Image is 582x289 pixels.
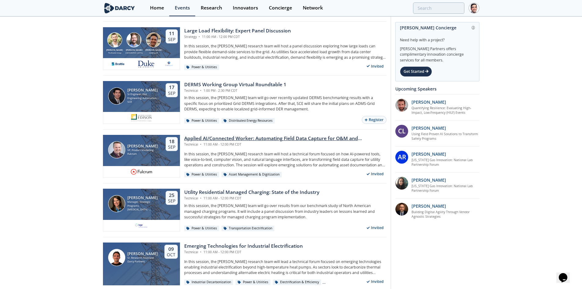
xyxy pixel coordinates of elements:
[184,81,286,88] div: DERMS Working Group Virtual Roundtable 1
[199,142,203,146] span: •
[412,210,480,220] a: Building Digital Agility Through Vendor Agnostic Strategies
[127,200,160,208] div: Manager, Strategic Programs
[168,198,175,204] div: Sep
[103,135,386,178] a: Jake Freivald [PERSON_NAME] VP, Product Marketing Fulcrum 18 Sep Applied AI/Connected Worker: Aut...
[400,66,432,77] div: Get Started
[127,260,158,264] div: Darcy Partners
[184,189,319,196] div: Utility Residential Managed Charging: State of the Industry
[168,91,175,96] div: Sep
[364,224,386,232] div: Invited
[184,259,386,276] p: In this session, the [PERSON_NAME] research team will lead a technical forum focused on emerging ...
[412,106,480,116] a: Quantifying Resilience: Evaluating High-Impact, Low-Frequency (HILF) Events
[124,52,144,54] div: [GEOGRAPHIC_DATA]
[412,125,446,131] p: [PERSON_NAME]
[144,52,163,54] div: GridBeyond
[362,116,386,124] button: Register
[199,250,203,254] span: •
[168,84,175,91] div: 17
[364,278,386,286] div: Invited
[364,62,386,70] div: Invited
[364,170,386,178] div: Invited
[146,32,161,47] img: Nick Guay
[199,196,203,200] span: •
[395,151,408,164] div: AR
[103,81,386,124] a: Steven Robles [PERSON_NAME] Sr Engineer, Dist Engineering Automation Software SCE 17 Sep DERMS Wo...
[303,6,323,10] div: Network
[127,148,158,152] div: VP, Product Marketing
[273,280,321,285] div: Electrification & Efficiency
[103,243,386,285] a: Juan Corrado [PERSON_NAME] Sr. Research Associate Darcy Partners 09 Oct Emerging Technologies for...
[108,87,125,105] img: Steven Robles
[184,172,219,177] div: Power & Utilities
[184,35,291,39] div: Strategy 11:00 AM - 12:00 PM CDT
[137,60,154,68] img: 41db60a0-fe07-4137-8ca6-021fe481c7d5
[412,177,446,183] p: [PERSON_NAME]
[412,151,446,157] p: [PERSON_NAME]
[395,177,408,190] img: P3oGsdP3T1ZY1PVH95Iw
[168,37,175,42] div: Sep
[395,99,408,112] img: 90f9c750-37bc-4a35-8c39-e7b0554cf0e9
[127,196,160,200] div: [PERSON_NAME]
[556,265,576,283] iframe: chat widget
[236,280,271,285] div: Power & Utilities
[175,6,190,10] div: Events
[412,99,446,105] p: [PERSON_NAME]
[184,226,219,231] div: Power & Utilities
[127,144,158,148] div: [PERSON_NAME]
[168,31,175,37] div: 11
[131,114,152,121] img: sce.com.png
[201,6,222,10] div: Research
[103,27,386,70] a: Ryan Hledik [PERSON_NAME] The Brattle Group Tyler Norris [PERSON_NAME] [GEOGRAPHIC_DATA] Nick Gua...
[126,32,141,47] img: Tyler Norris
[127,152,158,156] div: Fulcrum
[413,2,464,14] input: Advanced Search
[105,49,125,52] div: [PERSON_NAME]
[184,88,286,93] div: Technical 1:00 PM - 2:30 PM CDT
[395,203,408,216] img: 48404825-f0c3-46ee-9294-8fbfebb3d474
[103,3,136,13] img: logo-wide.svg
[127,256,158,260] div: Sr. Research Associate
[127,88,160,92] div: [PERSON_NAME]
[168,144,175,150] div: Sep
[184,250,303,255] div: Technical 11:00 AM - 12:00 PM CDT
[127,208,160,212] div: [MEDICAL_DATA] - Baltimore Gas and Electric Co.
[221,172,282,177] div: Asset Management & Digitization
[395,83,479,94] div: Upcoming Speakers
[184,118,219,124] div: Power & Utilities
[412,203,446,209] p: [PERSON_NAME]
[109,60,126,68] img: 1655224446716-descarga.png
[221,118,275,124] div: Distributed Energy Resources
[165,60,173,68] img: e8f39e9e-9f17-4b63-a8ed-a782f7c495e8
[107,32,122,47] img: Ryan Hledik
[412,158,480,168] a: [US_STATE] Gas Innovation: National Lab Partnership Forum
[150,6,164,10] div: Home
[184,243,303,250] div: Emerging Technologies for Industrial Electrification
[412,184,480,194] a: [US_STATE] Gas Innovation: National Lab Partnership Forum
[233,6,258,10] div: Innovators
[184,65,219,70] div: Power & Utilities
[395,125,408,138] div: CL
[198,35,201,39] span: •
[167,252,175,258] div: Oct
[167,246,175,252] div: 09
[184,142,386,147] div: Technical 11:00 AM - 12:00 PM CDT
[184,27,291,35] div: Large Load Flexibility: Expert Panel Discussion
[108,195,125,212] img: Stephanie Leach
[184,280,233,285] div: Industrial Decarbonization
[472,26,475,29] img: information.svg
[103,189,386,232] a: Stephanie Leach [PERSON_NAME] Manager, Strategic Programs [MEDICAL_DATA] - Baltimore Gas and Elec...
[127,92,160,100] div: Sr Engineer, Dist Engineering Automation Software
[105,52,125,54] div: The Brattle Group
[184,135,386,142] div: Applied AI/Connected Worker: Automating Field Data Capture for O&M and Construction
[168,192,175,198] div: 25
[184,151,386,168] p: In this session, the [PERSON_NAME] research team will host a technical forum focused on how AI-po...
[412,132,480,142] a: Using Field Proven AI Solutions to Transform Safety Programs
[199,88,203,93] span: •
[400,22,475,33] div: [PERSON_NAME] Concierge
[184,43,386,60] p: In this session, the [PERSON_NAME] research team will host a panel discussion exploring how large...
[135,222,148,229] img: 1652481733707-BGE-Logo.jpg
[168,139,175,145] div: 18
[400,43,475,63] div: [PERSON_NAME] Partners offers complimentary innovation concierge services for all members.
[144,49,163,52] div: [PERSON_NAME]
[108,249,125,266] img: Juan Corrado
